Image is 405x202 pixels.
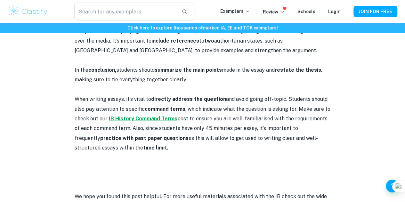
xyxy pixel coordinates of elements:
[263,8,285,15] p: Review
[75,94,331,153] p: When writing essays, it’s vital to and avoid going off-topic. Students should also pay attention ...
[109,116,177,122] a: IB History Command Terms
[88,67,117,73] strong: conclusion,
[74,3,177,20] input: Search for any exemplars...
[75,65,331,85] p: In the students should made in the essay and , making sure to tie everything together clearly.
[100,135,189,141] strong: practice with past paper questions
[275,67,321,73] strong: restate the thesis
[151,96,226,102] strong: directly address the question
[145,106,185,112] strong: command terms
[297,9,315,14] a: Schools
[328,9,341,14] a: Login
[204,38,214,44] strong: two
[353,6,397,17] button: JOIN FOR FREE
[143,145,168,151] strong: time limit.
[151,38,199,44] strong: include references
[220,8,250,15] p: Exemplars
[8,5,48,18] img: Clastify logo
[1,24,404,31] h6: Click here to explore thousands of marked IA, EE and TOK exemplars !
[386,180,399,192] button: Help and Feedback
[155,67,222,73] strong: summarize the main points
